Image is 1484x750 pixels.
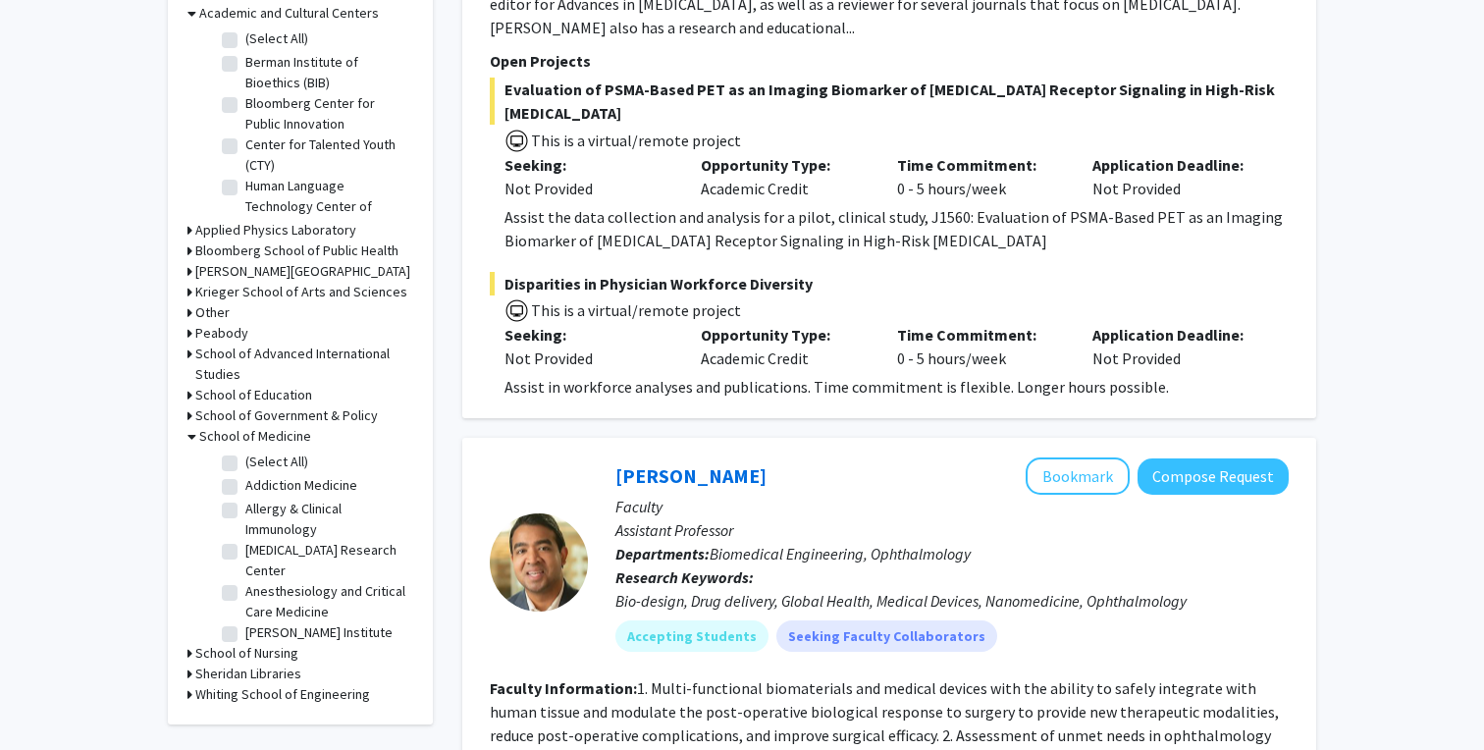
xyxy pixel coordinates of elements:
h3: School of Medicine [199,426,311,447]
b: Departments: [615,544,710,563]
label: (Select All) [245,452,308,472]
p: Open Projects [490,49,1289,73]
mat-chip: Accepting Students [615,620,768,652]
h3: Academic and Cultural Centers [199,3,379,24]
h3: School of Education [195,385,312,405]
h3: [PERSON_NAME][GEOGRAPHIC_DATA] [195,261,410,282]
div: 0 - 5 hours/week [882,323,1079,370]
label: Anesthesiology and Critical Care Medicine [245,581,408,622]
h3: Bloomberg School of Public Health [195,241,398,261]
div: 0 - 5 hours/week [882,153,1079,200]
label: Center for Talented Youth (CTY) [245,134,408,176]
span: Evaluation of PSMA-Based PET as an Imaging Biomarker of [MEDICAL_DATA] Receptor Signaling in High... [490,78,1289,125]
b: Faculty Information: [490,678,637,698]
p: Application Deadline: [1092,153,1259,177]
a: [PERSON_NAME] [615,463,767,488]
button: Compose Request to Kunal Parikh [1138,458,1289,495]
div: Assist the data collection and analysis for a pilot, clinical study, J1560: Evaluation of PSMA-Ba... [504,205,1289,252]
p: Time Commitment: [897,153,1064,177]
div: Not Provided [1078,153,1274,200]
button: Add Kunal Parikh to Bookmarks [1026,457,1130,495]
label: [MEDICAL_DATA] Research Center [245,540,408,581]
label: Allergy & Clinical Immunology [245,499,408,540]
p: Seeking: [504,323,671,347]
label: Bloomberg Center for Public Innovation [245,93,408,134]
span: Biomedical Engineering, Ophthalmology [710,544,971,563]
div: Not Provided [1078,323,1274,370]
div: Academic Credit [686,153,882,200]
h3: School of Government & Policy [195,405,378,426]
label: (Select All) [245,28,308,49]
label: Berman Institute of Bioethics (BIB) [245,52,408,93]
mat-chip: Seeking Faculty Collaborators [776,620,997,652]
span: This is a virtual/remote project [529,131,741,150]
p: Opportunity Type: [701,323,868,347]
p: Application Deadline: [1092,323,1259,347]
p: Opportunity Type: [701,153,868,177]
h3: School of Nursing [195,643,298,664]
b: Research Keywords: [615,567,754,587]
iframe: Chat [15,662,83,735]
p: Seeking: [504,153,671,177]
span: This is a virtual/remote project [529,300,741,320]
h3: Peabody [195,323,248,344]
div: Bio-design, Drug delivery, Global Health, Medical Devices, Nanomedicine, Ophthalmology [615,589,1289,613]
div: Not Provided [504,177,671,200]
span: Disparities in Physician Workforce Diversity [490,272,1289,295]
h3: Krieger School of Arts and Sciences [195,282,407,302]
label: [PERSON_NAME] Institute for Patient Safety and Quality [245,622,408,684]
p: Assistant Professor [615,518,1289,542]
label: Human Language Technology Center of Excellence (HLTCOE) [245,176,408,238]
h3: School of Advanced International Studies [195,344,413,385]
h3: Whiting School of Engineering [195,684,370,705]
p: Faculty [615,495,1289,518]
label: Addiction Medicine [245,475,357,496]
h3: Applied Physics Laboratory [195,220,356,241]
h3: Sheridan Libraries [195,664,301,684]
h3: Other [195,302,230,323]
div: Assist in workforce analyses and publications. Time commitment is flexible. Longer hours possible. [504,375,1289,399]
p: Time Commitment: [897,323,1064,347]
div: Not Provided [504,347,671,370]
div: Academic Credit [686,323,882,370]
